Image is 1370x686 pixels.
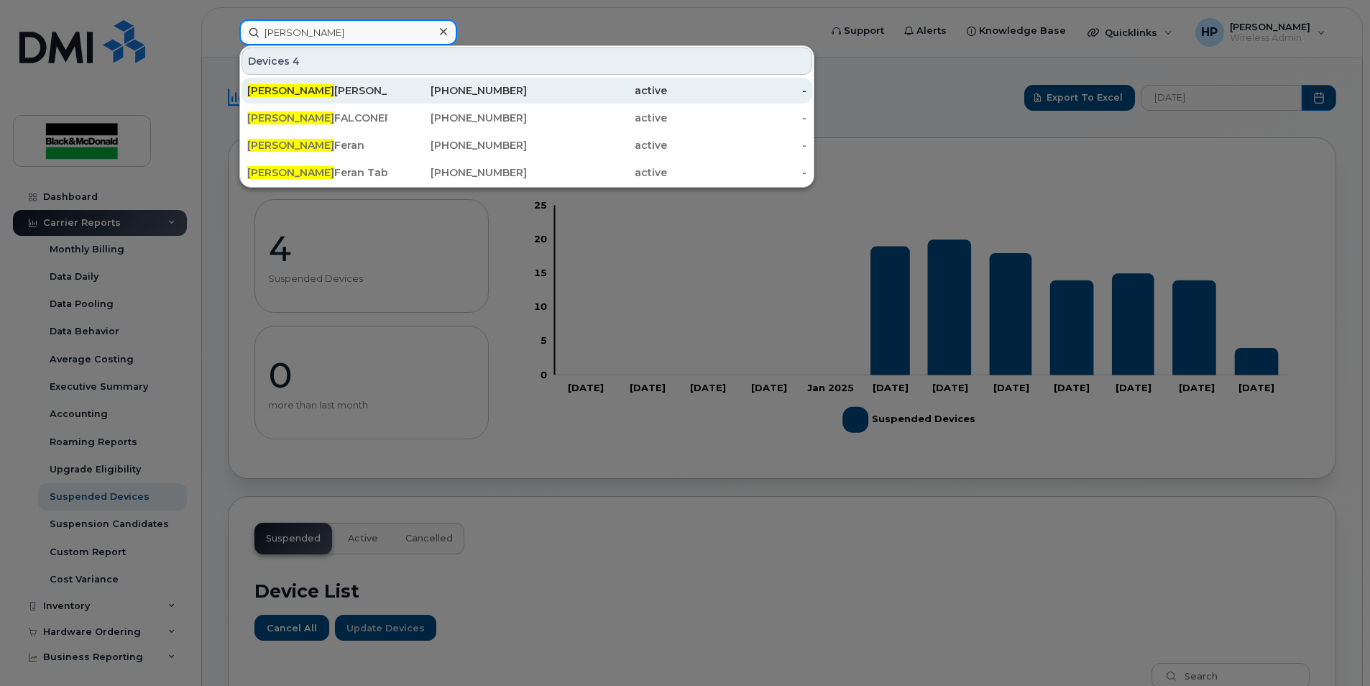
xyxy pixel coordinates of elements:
[247,111,334,124] span: [PERSON_NAME]
[247,111,387,125] div: FALCONER
[247,83,387,98] div: [PERSON_NAME]
[242,132,812,158] a: [PERSON_NAME]Feran[PHONE_NUMBER]active-
[667,111,807,125] div: -
[247,138,387,152] div: Feran
[667,138,807,152] div: -
[527,111,667,125] div: active
[387,138,528,152] div: [PHONE_NUMBER]
[387,111,528,125] div: [PHONE_NUMBER]
[387,165,528,180] div: [PHONE_NUMBER]
[242,160,812,186] a: [PERSON_NAME]Feran Tablet[PHONE_NUMBER]active-
[293,54,300,68] span: 4
[247,166,334,179] span: [PERSON_NAME]
[247,139,334,152] span: [PERSON_NAME]
[387,83,528,98] div: [PHONE_NUMBER]
[667,83,807,98] div: -
[247,84,334,97] span: [PERSON_NAME]
[242,47,812,75] div: Devices
[527,83,667,98] div: active
[247,165,387,180] div: Feran Tablet
[527,138,667,152] div: active
[527,165,667,180] div: active
[667,165,807,180] div: -
[242,78,812,104] a: [PERSON_NAME][PERSON_NAME][PHONE_NUMBER]active-
[242,105,812,131] a: [PERSON_NAME]FALCONER[PHONE_NUMBER]active-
